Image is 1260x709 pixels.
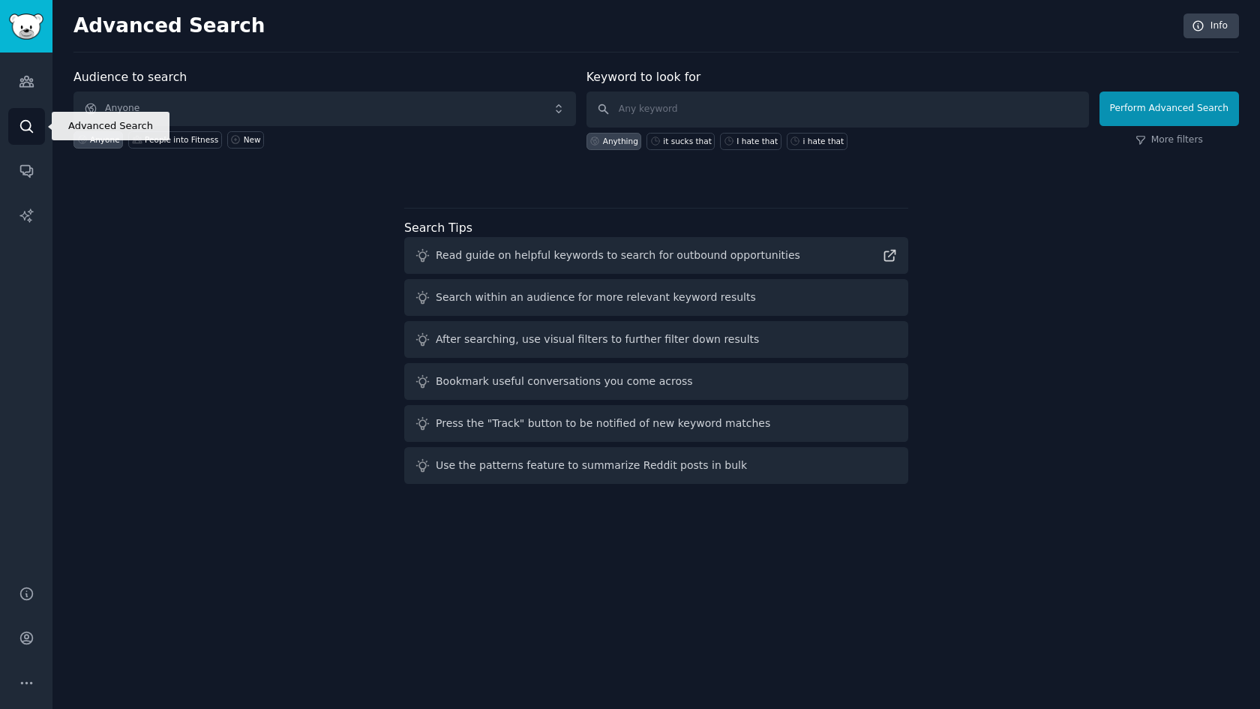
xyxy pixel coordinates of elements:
[244,134,261,145] div: New
[663,136,711,146] div: it sucks that
[1099,92,1239,126] button: Perform Advanced Search
[227,131,264,149] a: New
[586,70,701,84] label: Keyword to look for
[436,332,759,347] div: After searching, use visual filters to further filter down results
[436,458,747,473] div: Use the patterns feature to summarize Reddit posts in bulk
[73,70,187,84] label: Audience to search
[603,136,638,146] div: Anything
[73,92,576,126] button: Anyone
[803,136,844,146] div: i hate that
[736,136,778,146] div: I hate that
[145,134,218,145] div: People into Fitness
[404,221,472,235] label: Search Tips
[436,374,693,389] div: Bookmark useful conversations you come across
[90,134,120,145] div: Anyone
[436,248,800,263] div: Read guide on helpful keywords to search for outbound opportunities
[1183,14,1239,39] a: Info
[73,14,1175,38] h2: Advanced Search
[9,14,43,40] img: GummySearch logo
[586,92,1089,128] input: Any keyword
[1135,134,1203,147] a: More filters
[436,290,756,305] div: Search within an audience for more relevant keyword results
[436,416,770,431] div: Press the "Track" button to be notified of new keyword matches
